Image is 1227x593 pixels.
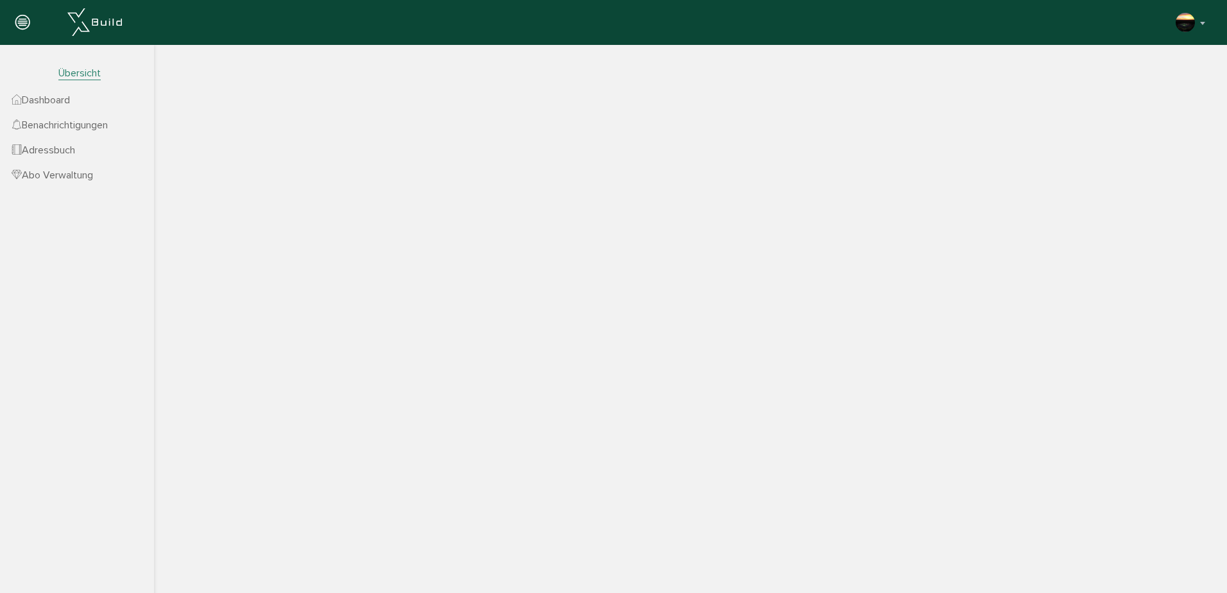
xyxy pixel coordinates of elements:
[12,169,93,182] span: Abo Verwaltung
[67,8,122,36] img: xBuild_Logo_Horizontal_White.png
[58,67,101,80] span: Übersicht
[12,94,70,107] span: Dashboard
[12,119,108,132] span: Benachrichtigungen
[12,144,75,157] span: Adressbuch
